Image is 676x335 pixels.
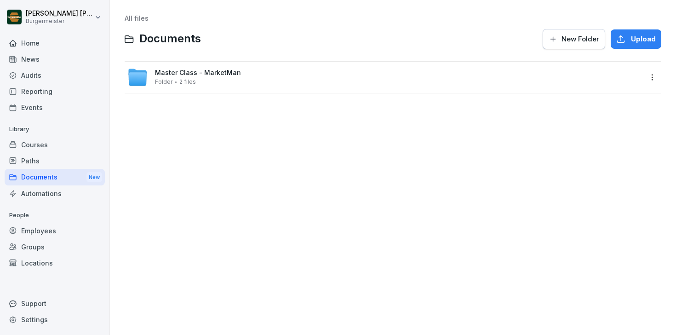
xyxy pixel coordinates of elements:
p: [PERSON_NAME] [PERSON_NAME] [PERSON_NAME] [26,10,93,17]
span: Folder [155,79,172,85]
a: Paths [5,153,105,169]
a: Events [5,99,105,116]
a: Employees [5,223,105,239]
a: Automations [5,185,105,202]
div: Support [5,295,105,312]
p: People [5,208,105,223]
p: Burgermeister [26,18,93,24]
span: 2 files [179,79,196,85]
a: Home [5,35,105,51]
a: Master Class - MarketManFolder2 files [127,67,642,87]
a: Audits [5,67,105,83]
a: Courses [5,137,105,153]
button: New Folder [543,29,605,49]
span: Upload [631,34,656,44]
a: DocumentsNew [5,169,105,186]
p: Library [5,122,105,137]
span: New Folder [561,34,599,44]
a: Groups [5,239,105,255]
div: New [86,172,102,183]
a: News [5,51,105,67]
span: Documents [139,32,201,46]
a: Settings [5,312,105,328]
span: Master Class - MarketMan [155,69,241,77]
a: Reporting [5,83,105,99]
a: All files [125,14,149,22]
button: Upload [611,29,661,49]
div: Documents [5,169,105,186]
a: Locations [5,255,105,271]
